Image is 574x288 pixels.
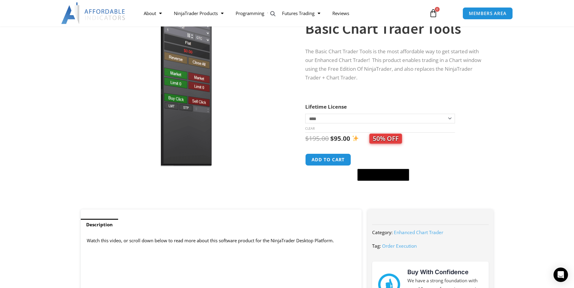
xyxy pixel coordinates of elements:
[61,2,126,24] img: LogoAI | Affordable Indicators – NinjaTrader
[138,6,168,20] a: About
[305,184,481,190] iframe: PayPal Message 1
[87,237,356,245] p: Watch this video, or scroll down below to read more about this software product for the NinjaTrad...
[330,134,334,143] span: $
[305,47,481,82] p: The Basic Chart Trader Tools is the most affordable way to get started with our Enhanced Chart Tr...
[554,268,568,282] div: Open Intercom Messenger
[305,103,347,110] label: Lifetime License
[463,7,513,20] a: MEMBERS AREA
[305,18,481,39] h1: Basic Chart Trader Tools
[369,134,402,144] span: 50% OFF
[469,11,507,16] span: MEMBERS AREA
[352,135,359,141] img: ✨
[168,6,230,20] a: NinjaTrader Products
[372,229,393,235] span: Category:
[382,243,417,249] a: Order Execution
[326,6,355,20] a: Reviews
[89,4,283,170] img: BasicTools
[230,6,276,20] a: Programming
[356,153,410,167] iframe: Secure express checkout frame
[138,6,422,20] nav: Menu
[435,7,440,12] span: 0
[81,219,118,231] a: Description
[330,134,350,143] bdi: 95.00
[305,126,315,131] a: Clear options
[268,8,278,19] a: View full-screen image gallery
[357,169,409,181] button: Buy with GPay
[372,243,381,249] span: Tag:
[420,5,447,22] a: 0
[305,153,351,166] button: Add to cart
[394,229,443,235] a: Enhanced Chart Trader
[407,268,483,277] h3: Buy With Confidence
[276,6,326,20] a: Futures Trading
[305,134,309,143] span: $
[305,134,329,143] bdi: 195.00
